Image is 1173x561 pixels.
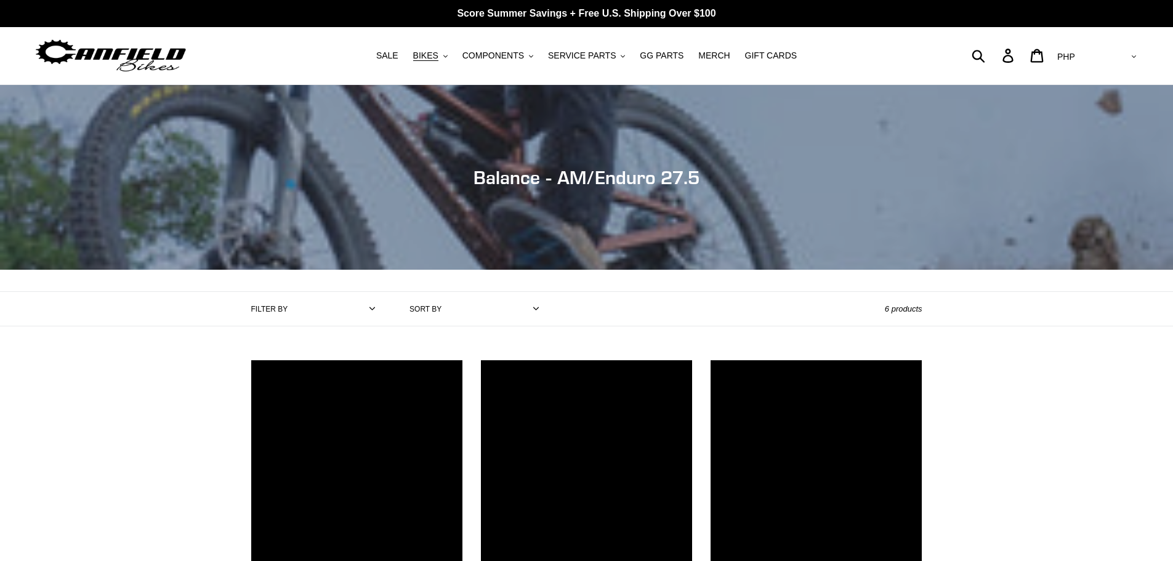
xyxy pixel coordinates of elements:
span: BIKES [413,50,438,61]
button: SERVICE PARTS [542,47,631,64]
label: Filter by [251,304,288,315]
input: Search [978,42,1010,69]
a: GIFT CARDS [739,47,804,64]
span: GG PARTS [640,50,683,61]
button: COMPONENTS [456,47,539,64]
a: GG PARTS [634,47,690,64]
span: 6 products [885,304,922,313]
button: BIKES [407,47,454,64]
span: Balance - AM/Enduro 27.5 [474,166,699,188]
a: SALE [370,47,405,64]
img: Canfield Bikes [34,36,188,75]
span: SERVICE PARTS [548,50,616,61]
span: MERCH [698,50,730,61]
a: MERCH [692,47,736,64]
span: SALE [376,50,398,61]
span: GIFT CARDS [745,50,797,61]
label: Sort by [409,304,441,315]
span: COMPONENTS [462,50,524,61]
